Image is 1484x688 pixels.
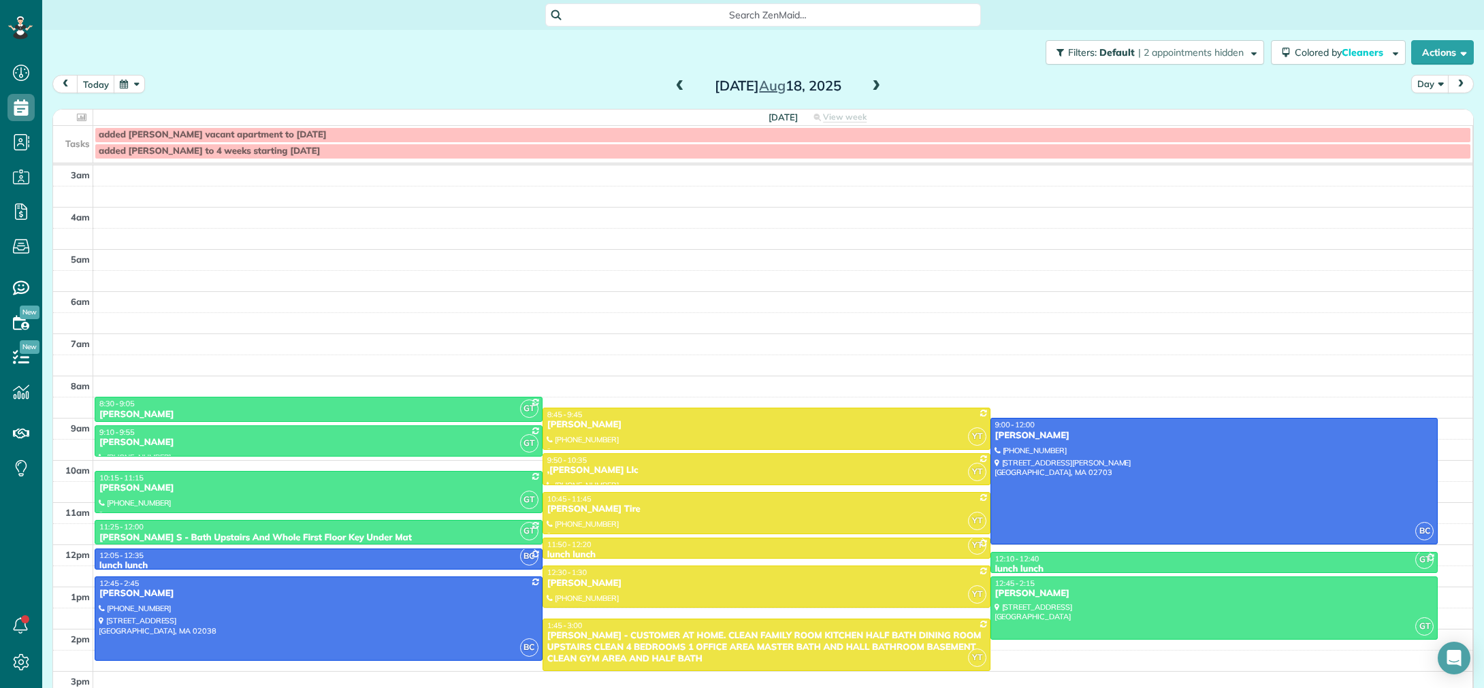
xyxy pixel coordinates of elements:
span: 1pm [71,591,90,602]
span: 9:00 - 12:00 [995,420,1035,429]
span: 12:10 - 12:40 [995,554,1039,563]
span: 9:10 - 9:55 [99,427,135,437]
span: 4am [71,212,90,223]
span: 9am [71,423,90,433]
span: GT [520,522,538,540]
button: today [77,75,115,93]
span: Default [1099,46,1135,59]
div: [PERSON_NAME] [547,578,986,589]
div: [PERSON_NAME] [995,588,1434,600]
span: [DATE] [769,112,798,122]
div: [PERSON_NAME] [995,430,1434,442]
span: Filters: [1068,46,1097,59]
span: 8:30 - 9:05 [99,399,135,408]
h2: [DATE] 18, 2025 [693,78,863,93]
span: YT [968,512,986,530]
span: 10am [65,465,90,476]
span: GT [520,399,538,418]
span: YT [968,536,986,555]
span: 6am [71,296,90,307]
div: [PERSON_NAME] [99,437,538,448]
span: 12:30 - 1:30 [547,568,587,577]
span: | 2 appointments hidden [1138,46,1244,59]
button: Actions [1411,40,1474,65]
span: 7am [71,338,90,349]
span: 11am [65,507,90,518]
span: 5am [71,254,90,265]
span: YT [968,463,986,481]
span: BC [520,638,538,657]
span: BC [520,547,538,566]
span: 10:45 - 11:45 [547,494,592,504]
span: YT [968,649,986,667]
div: lunch lunch [995,563,1434,575]
button: Day [1411,75,1449,93]
span: New [20,306,39,319]
span: 11:25 - 12:00 [99,522,144,531]
span: YT [968,427,986,446]
span: 8:45 - 9:45 [547,410,583,419]
span: 12:05 - 12:35 [99,551,144,560]
span: 12:45 - 2:15 [995,578,1035,588]
div: [PERSON_NAME] - CUSTOMER AT HOME. CLEAN FAMILY ROOM KITCHEN HALF BATH DINING ROOM UPSTAIRS CLEAN ... [547,630,986,665]
div: ,[PERSON_NAME] Llc [547,465,986,476]
div: [PERSON_NAME] Tire [547,504,986,515]
span: 2pm [71,634,90,644]
span: GT [520,491,538,509]
span: 8am [71,380,90,391]
span: added [PERSON_NAME] to 4 weeks starting [DATE] [99,146,320,157]
span: added [PERSON_NAME] vacant apartment to [DATE] [99,129,327,140]
span: Aug [759,77,786,94]
div: [PERSON_NAME] [547,419,986,431]
span: YT [968,585,986,604]
button: next [1448,75,1474,93]
span: 12:45 - 2:45 [99,578,139,588]
button: Filters: Default | 2 appointments hidden [1046,40,1264,65]
span: 10:15 - 11:15 [99,473,144,482]
span: GT [520,434,538,453]
button: prev [52,75,78,93]
span: Colored by [1295,46,1388,59]
span: 11:50 - 12:20 [547,540,592,549]
span: 12pm [65,549,90,560]
span: 3am [71,169,90,180]
span: New [20,340,39,354]
span: BC [1415,522,1434,540]
a: Filters: Default | 2 appointments hidden [1039,40,1264,65]
span: GT [1415,617,1434,636]
span: 9:50 - 10:35 [547,455,587,465]
span: 3pm [71,676,90,687]
div: lunch lunch [547,549,986,561]
span: View week [823,112,867,122]
div: [PERSON_NAME] [99,482,538,494]
div: lunch lunch [99,560,538,572]
div: [PERSON_NAME] [99,588,538,600]
div: [PERSON_NAME] [99,409,538,421]
span: GT [1415,551,1434,569]
button: Colored byCleaners [1271,40,1406,65]
span: 1:45 - 3:00 [547,621,583,630]
div: [PERSON_NAME] S - Bath Upstairs And Whole First Floor Key Under Mat [99,532,538,544]
div: Open Intercom Messenger [1438,642,1470,674]
span: Cleaners [1342,46,1385,59]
